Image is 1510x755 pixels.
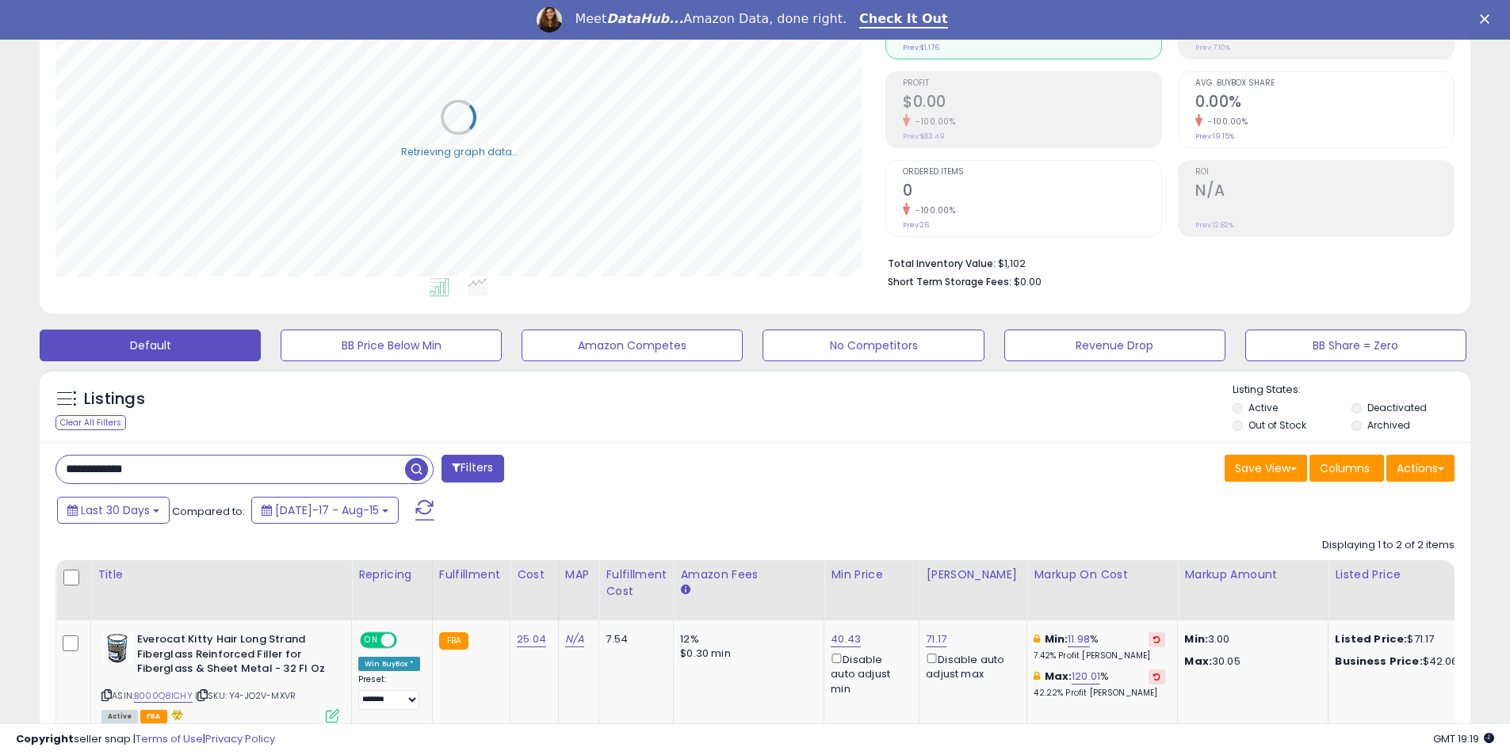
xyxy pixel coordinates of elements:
[903,79,1161,88] span: Profit
[1184,632,1316,646] p: 3.00
[1335,654,1422,669] b: Business Price:
[16,732,275,747] div: seller snap | |
[1245,330,1466,361] button: BB Share = Zero
[395,634,420,647] span: OFF
[1072,669,1100,684] a: 120.01
[903,43,939,52] small: Prev: $1,176
[1045,669,1072,684] b: Max:
[926,631,946,647] a: 71.17
[763,330,984,361] button: No Competitors
[55,415,126,430] div: Clear All Filters
[101,710,138,723] span: All listings currently available for purchase on Amazon
[1335,654,1466,669] div: $42.06
[910,204,955,216] small: -100.00%
[16,731,74,746] strong: Copyright
[1433,731,1494,746] span: 2025-09-15 19:19 GMT
[1233,383,1470,398] p: Listing States:
[361,634,381,647] span: ON
[1480,14,1496,24] div: Close
[40,330,261,361] button: Default
[903,93,1161,114] h2: $0.00
[84,388,145,410] h5: Listings
[859,11,948,29] a: Check It Out
[926,650,1015,681] div: Disable auto adjust max
[358,674,420,710] div: Preset:
[1309,455,1384,482] button: Columns
[1014,274,1042,289] span: $0.00
[1034,632,1165,662] div: %
[910,116,955,128] small: -100.00%
[517,566,552,583] div: Cost
[680,646,812,661] div: $0.30 min
[1202,116,1248,128] small: -100.00%
[1195,43,1230,52] small: Prev: 7.10%
[565,631,584,647] a: N/A
[1027,560,1178,620] th: The percentage added to the cost of goods (COGS) that forms the calculator for Min & Max prices.
[537,7,562,32] img: Profile image for Georgie
[140,710,167,723] span: FBA
[137,632,330,681] b: Everocat Kitty Hair Long Strand Fiberglass Reinforced Filler for Fiberglass & Sheet Metal - 32 Fl Oz
[1045,631,1068,646] b: Min:
[680,566,817,583] div: Amazon Fees
[358,566,426,583] div: Repricing
[903,181,1161,203] h2: 0
[575,11,847,27] div: Meet Amazon Data, done right.
[251,497,399,524] button: [DATE]-17 - Aug-15
[439,566,503,583] div: Fulfillment
[1004,330,1225,361] button: Revenue Drop
[1184,654,1212,669] strong: Max:
[1184,631,1208,646] strong: Min:
[1320,460,1370,476] span: Columns
[926,566,1020,583] div: [PERSON_NAME]
[1068,631,1090,647] a: 11.98
[1184,654,1316,669] p: 30.05
[831,650,907,696] div: Disable auto adjust min
[1367,418,1410,432] label: Archived
[401,144,517,158] div: Retrieving graph data..
[1322,538,1455,553] div: Displaying 1 to 2 of 2 items
[831,631,861,647] a: 40.43
[1195,181,1454,203] h2: N/A
[101,632,133,664] img: 51dIEZNeocL._SL40_.jpg
[1248,401,1278,414] label: Active
[195,689,296,702] span: | SKU: Y4-JO2V-MXVR
[888,257,996,270] b: Total Inventory Value:
[1184,566,1321,583] div: Markup Amount
[606,566,667,600] div: Fulfillment Cost
[1195,132,1234,141] small: Prev: 19.15%
[1034,669,1165,699] div: %
[903,168,1161,177] span: Ordered Items
[680,583,690,597] small: Amazon Fees.
[1335,632,1466,646] div: $71.17
[1034,566,1171,583] div: Markup on Cost
[439,632,468,650] small: FBA
[172,504,245,519] span: Compared to:
[136,731,203,746] a: Terms of Use
[1248,418,1306,432] label: Out of Stock
[1034,688,1165,699] p: 42.22% Profit [PERSON_NAME]
[1386,455,1455,482] button: Actions
[888,275,1011,288] b: Short Term Storage Fees:
[101,632,339,721] div: ASIN:
[57,497,170,524] button: Last 30 Days
[517,631,546,647] a: 25.04
[281,330,502,361] button: BB Price Below Min
[81,502,150,518] span: Last 30 Days
[1034,650,1165,662] p: 7.42% Profit [PERSON_NAME]
[606,11,683,26] i: DataHub...
[1195,220,1233,230] small: Prev: 12.82%
[442,455,503,482] button: Filters
[167,709,184,720] i: hazardous material
[1195,93,1454,114] h2: 0.00%
[1195,168,1454,177] span: ROI
[97,566,345,583] div: Title
[1225,455,1307,482] button: Save View
[606,632,661,646] div: 7.54
[565,566,592,583] div: MAP
[903,220,929,230] small: Prev: 26
[358,657,420,671] div: Win BuyBox *
[205,731,275,746] a: Privacy Policy
[680,632,812,646] div: 12%
[831,566,912,583] div: Min Price
[275,502,379,518] span: [DATE]-17 - Aug-15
